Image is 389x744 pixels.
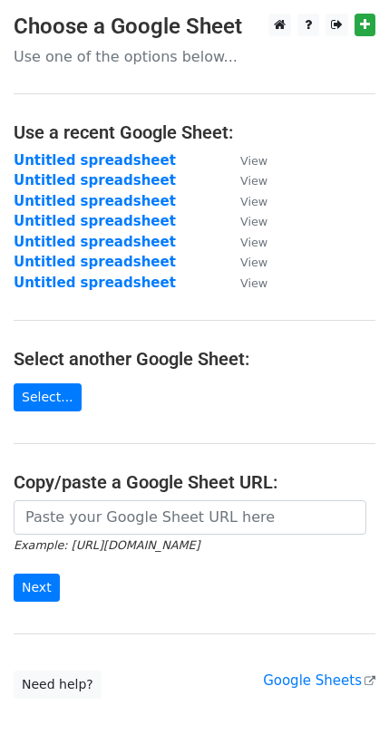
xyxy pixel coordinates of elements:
[14,500,366,535] input: Paste your Google Sheet URL here
[14,538,199,552] small: Example: [URL][DOMAIN_NAME]
[14,121,375,143] h4: Use a recent Google Sheet:
[14,213,176,229] a: Untitled spreadsheet
[240,195,267,208] small: View
[14,172,176,188] a: Untitled spreadsheet
[240,215,267,228] small: View
[14,471,375,493] h4: Copy/paste a Google Sheet URL:
[222,275,267,291] a: View
[240,276,267,290] small: View
[14,383,82,411] a: Select...
[240,174,267,188] small: View
[240,256,267,269] small: View
[14,671,102,699] a: Need help?
[14,348,375,370] h4: Select another Google Sheet:
[222,234,267,250] a: View
[14,234,176,250] a: Untitled spreadsheet
[222,193,267,209] a: View
[263,672,375,689] a: Google Sheets
[222,254,267,270] a: View
[240,154,267,168] small: View
[14,152,176,169] a: Untitled spreadsheet
[14,275,176,291] a: Untitled spreadsheet
[14,47,375,66] p: Use one of the options below...
[14,254,176,270] a: Untitled spreadsheet
[222,172,267,188] a: View
[14,574,60,602] input: Next
[222,213,267,229] a: View
[222,152,267,169] a: View
[14,14,375,40] h3: Choose a Google Sheet
[240,236,267,249] small: View
[14,193,176,209] a: Untitled spreadsheet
